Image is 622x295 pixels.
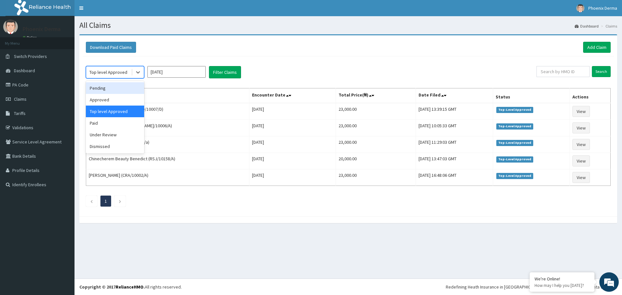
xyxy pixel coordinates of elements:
div: We're Online! [535,276,590,282]
h1: All Claims [79,21,617,29]
span: We're online! [38,82,89,147]
th: Status [493,88,570,103]
input: Search [592,66,611,77]
a: View [572,139,590,150]
div: Redefining Heath Insurance in [GEOGRAPHIC_DATA] using Telemedicine and Data Science! [446,284,617,290]
li: Claims [599,23,617,29]
td: [DATE] [249,103,336,120]
td: Victory [PERSON_NAME] (SPD/10007/D) [86,103,249,120]
span: Phoenix Derma [588,5,617,11]
td: Chinecherem Beauty Benedict (RSJ/10158/A) [86,153,249,169]
div: Minimize live chat window [106,3,122,19]
a: Previous page [90,198,93,204]
a: Next page [119,198,121,204]
img: User Image [576,4,584,12]
a: Dashboard [575,23,599,29]
a: View [572,122,590,133]
span: Claims [14,96,27,102]
a: Page 1 is your current page [105,198,107,204]
div: Top level Approved [86,106,144,117]
span: Top-Level Approved [496,123,534,129]
td: [DATE] [249,153,336,169]
td: [DATE] 13:39:15 GMT [416,103,493,120]
img: User Image [3,19,18,34]
td: [PERSON_NAME] (CRA/10002/A) [86,169,249,186]
td: [PERSON_NAME] (pme/10012/a) [86,136,249,153]
span: Tariffs [14,110,26,116]
p: Phoenix Derma [23,26,61,32]
a: Online [23,35,38,40]
td: 23,000.00 [336,136,416,153]
div: Chat with us now [34,36,109,45]
div: Under Review [86,129,144,141]
a: RelianceHMO [116,284,144,290]
input: Search by HMO ID [536,66,590,77]
td: [DATE] [249,169,336,186]
td: 23,000.00 [336,120,416,136]
th: Date Filed [416,88,493,103]
span: Top-Level Approved [496,107,534,113]
input: Select Month and Year [147,66,206,78]
td: [DATE] 11:29:03 GMT [416,136,493,153]
td: [DATE] 16:48:06 GMT [416,169,493,186]
div: Pending [86,82,144,94]
strong: Copyright © 2017 . [79,284,145,290]
footer: All rights reserved. [75,278,622,295]
td: 20,000.00 [336,153,416,169]
th: Name [86,88,249,103]
p: How may I help you today? [535,283,590,288]
span: Top-Level Approved [496,173,534,179]
textarea: Type your message and hit 'Enter' [3,177,123,199]
div: Dismissed [86,141,144,152]
div: Top level Approved [89,69,127,75]
th: Total Price(₦) [336,88,416,103]
div: Paid [86,117,144,129]
span: Dashboard [14,68,35,74]
a: View [572,106,590,117]
td: [DATE] [249,120,336,136]
a: View [572,172,590,183]
span: Switch Providers [14,53,47,59]
td: [PERSON_NAME] ([PERSON_NAME]/10006/A) [86,120,249,136]
th: Actions [570,88,610,103]
td: 23,000.00 [336,169,416,186]
img: d_794563401_company_1708531726252_794563401 [12,32,26,49]
td: [DATE] 10:05:33 GMT [416,120,493,136]
a: Add Claim [583,42,611,53]
td: 23,000.00 [336,103,416,120]
span: Top-Level Approved [496,140,534,146]
th: Encounter Date [249,88,336,103]
span: Top-Level Approved [496,156,534,162]
button: Filter Claims [209,66,241,78]
button: Download Paid Claims [86,42,136,53]
td: [DATE] [249,136,336,153]
td: [DATE] 13:47:03 GMT [416,153,493,169]
div: Approved [86,94,144,106]
a: View [572,155,590,166]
